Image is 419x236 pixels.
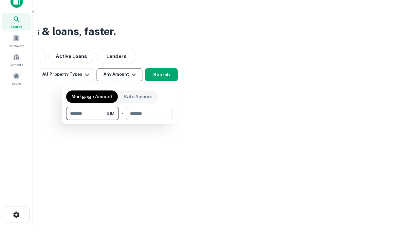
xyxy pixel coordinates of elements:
[124,93,153,100] p: Sale Amount
[386,184,419,215] iframe: Chat Widget
[71,93,113,100] p: Mortgage Amount
[121,107,123,120] div: -
[107,110,114,116] span: $1M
